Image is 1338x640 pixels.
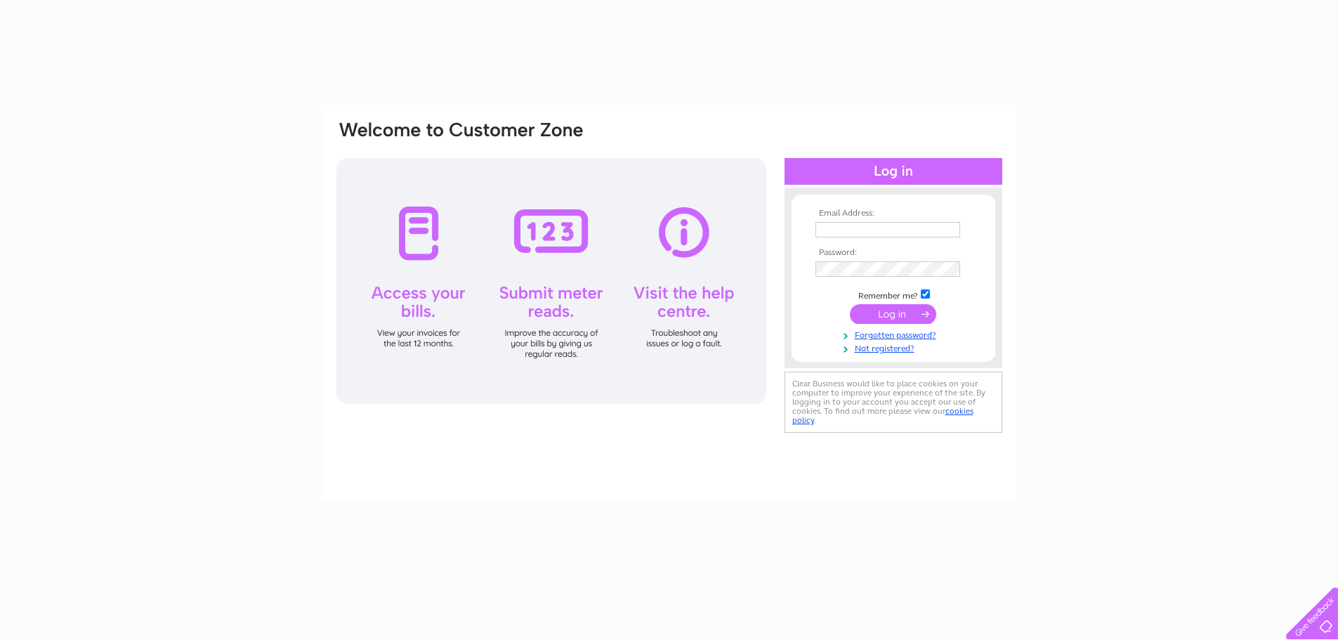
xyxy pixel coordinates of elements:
th: Email Address: [812,209,975,218]
div: Clear Business would like to place cookies on your computer to improve your experience of the sit... [785,372,1002,433]
th: Password: [812,248,975,258]
a: cookies policy [792,406,973,425]
a: Forgotten password? [815,327,975,341]
td: Remember me? [812,287,975,301]
a: Not registered? [815,341,975,354]
input: Submit [850,304,936,324]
